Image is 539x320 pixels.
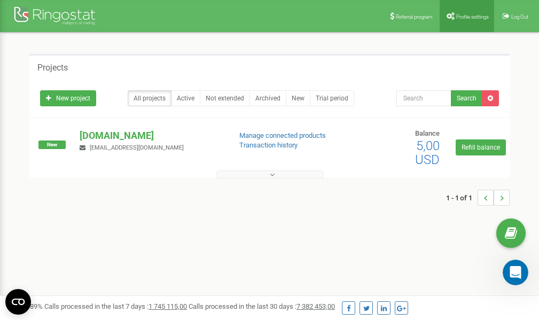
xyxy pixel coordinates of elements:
a: Not extended [200,90,250,106]
span: 1 - 1 of 1 [446,190,478,206]
span: Log Out [511,14,528,20]
nav: ... [446,179,510,216]
span: [EMAIL_ADDRESS][DOMAIN_NAME] [90,144,184,151]
span: Calls processed in the last 30 days : [189,302,335,310]
u: 7 382 453,00 [296,302,335,310]
span: Calls processed in the last 7 days : [44,302,187,310]
a: New [286,90,310,106]
iframe: Intercom live chat [503,260,528,285]
h5: Projects [37,63,68,73]
span: Profile settings [456,14,489,20]
span: New [38,141,66,149]
p: [DOMAIN_NAME] [80,129,222,143]
button: Search [451,90,482,106]
a: Manage connected products [239,131,326,139]
a: Refill balance [456,139,506,155]
a: Trial period [310,90,354,106]
span: Balance [415,129,440,137]
a: Active [171,90,200,106]
a: All projects [128,90,171,106]
a: Transaction history [239,141,298,149]
span: Referral program [396,14,433,20]
button: Open CMP widget [5,289,31,315]
span: 5,00 USD [415,138,440,167]
a: New project [40,90,96,106]
input: Search [396,90,451,106]
a: Archived [249,90,286,106]
u: 1 745 115,00 [149,302,187,310]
